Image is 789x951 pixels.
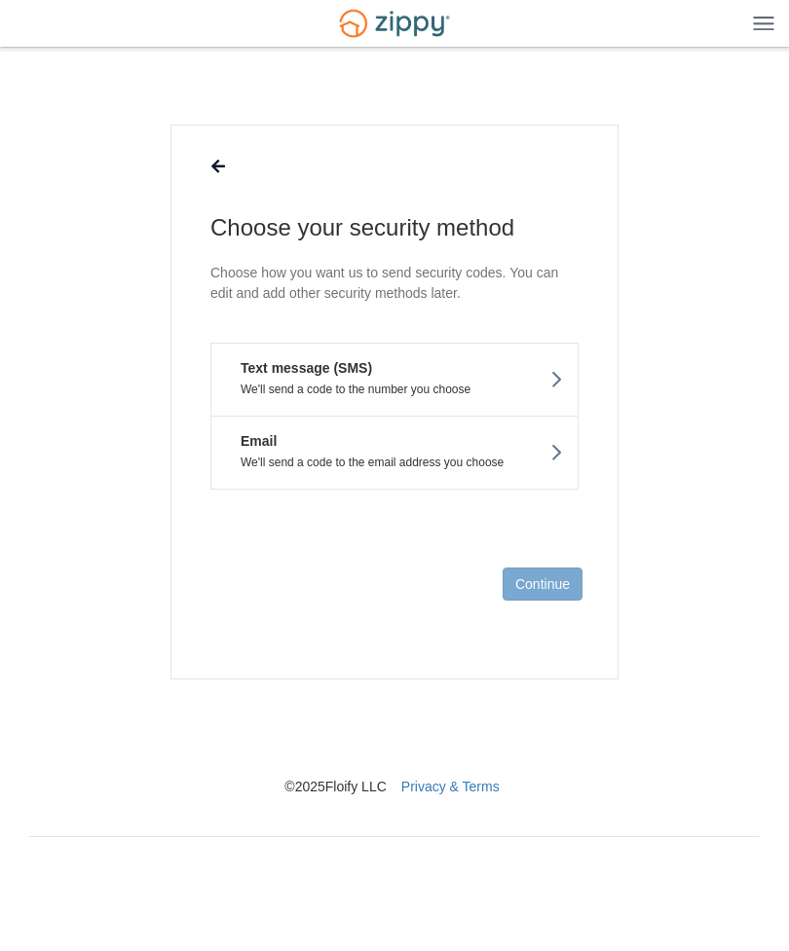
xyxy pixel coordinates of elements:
img: Mobile Dropdown Menu [753,16,774,30]
em: Email [226,431,277,451]
p: We'll send a code to the number you choose [226,383,563,396]
button: Text message (SMS)We'll send a code to the number you choose [210,343,579,416]
em: Text message (SMS) [226,358,372,378]
p: Choose how you want us to send security codes. You can edit and add other security methods later. [210,263,579,304]
img: Logo [327,1,462,47]
p: We'll send a code to the email address you choose [226,456,563,469]
a: Privacy & Terms [401,779,500,794]
button: Continue [503,567,582,601]
h1: Choose your security method [210,212,579,243]
nav: © 2025 Floify LLC [29,679,760,796]
button: EmailWe'll send a code to the email address you choose [210,416,579,490]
